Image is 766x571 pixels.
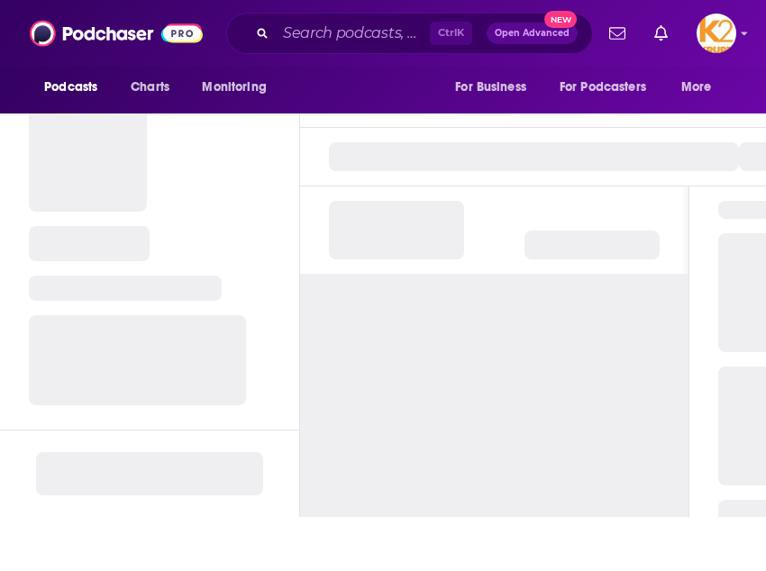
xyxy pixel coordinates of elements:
[697,14,736,53] img: User Profile
[226,13,593,54] div: Search podcasts, credits, & more...
[495,29,570,38] span: Open Advanced
[202,75,266,100] span: Monitoring
[487,23,578,44] button: Open AdvancedNew
[544,11,577,28] span: New
[44,75,97,100] span: Podcasts
[669,70,734,104] button: open menu
[602,18,633,49] a: Show notifications dropdown
[131,75,169,100] span: Charts
[697,14,736,53] span: Logged in as K2Krupp
[647,18,675,49] a: Show notifications dropdown
[455,75,526,100] span: For Business
[697,14,736,53] button: Show profile menu
[442,70,549,104] button: open menu
[32,70,121,104] button: open menu
[548,70,672,104] button: open menu
[560,75,646,100] span: For Podcasters
[681,75,712,100] span: More
[276,19,430,48] input: Search podcasts, credits, & more...
[189,70,289,104] button: open menu
[30,16,203,50] img: Podchaser - Follow, Share and Rate Podcasts
[430,22,472,45] span: Ctrl K
[119,70,180,104] a: Charts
